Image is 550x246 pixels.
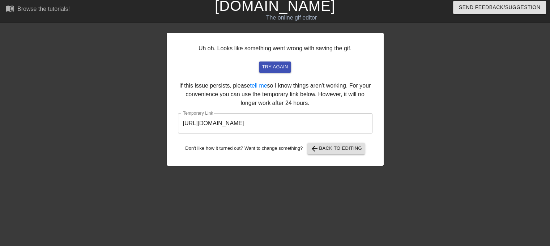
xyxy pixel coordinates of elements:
[307,143,365,154] button: Back to Editing
[167,33,384,166] div: Uh oh. Looks like something went wrong with saving the gif. If this issue persists, please so I k...
[459,3,540,12] span: Send Feedback/Suggestion
[178,113,372,133] input: bare
[250,82,267,89] a: tell me
[310,144,362,153] span: Back to Editing
[262,63,288,71] span: try again
[178,143,372,154] div: Don't like how it turned out? Want to change something?
[187,13,396,22] div: The online gif editor
[6,4,14,13] span: menu_book
[310,144,319,153] span: arrow_back
[17,6,70,12] div: Browse the tutorials!
[259,61,291,73] button: try again
[6,4,70,15] a: Browse the tutorials!
[453,1,546,14] button: Send Feedback/Suggestion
